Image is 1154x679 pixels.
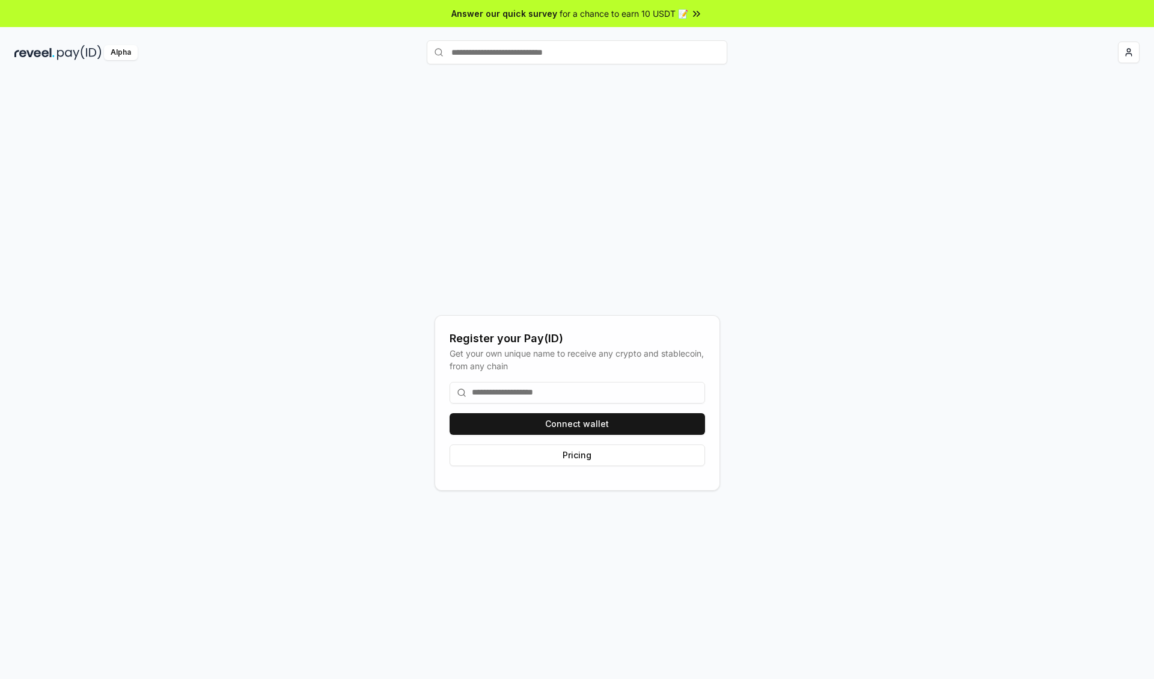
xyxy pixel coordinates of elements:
span: Answer our quick survey [451,7,557,20]
span: for a chance to earn 10 USDT 📝 [560,7,688,20]
button: Connect wallet [450,413,705,435]
img: pay_id [57,45,102,60]
button: Pricing [450,444,705,466]
img: reveel_dark [14,45,55,60]
div: Alpha [104,45,138,60]
div: Get your own unique name to receive any crypto and stablecoin, from any chain [450,347,705,372]
div: Register your Pay(ID) [450,330,705,347]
